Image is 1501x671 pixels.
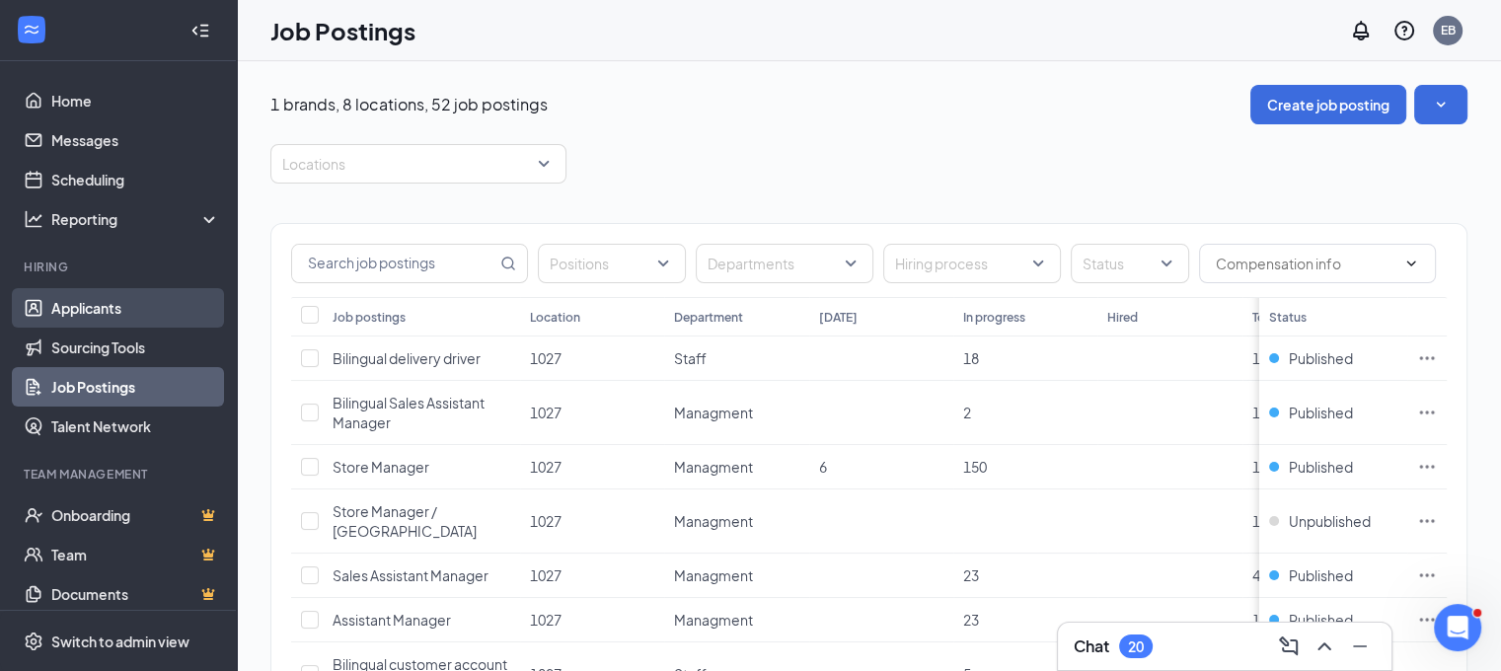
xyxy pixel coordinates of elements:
div: 20 [1128,638,1144,655]
svg: QuestionInfo [1392,19,1416,42]
span: 6 [819,458,827,476]
input: Compensation info [1216,253,1395,274]
span: 1027 [530,349,562,367]
button: Create job posting [1250,85,1406,124]
span: Published [1289,348,1353,368]
svg: Ellipses [1417,511,1437,531]
span: Published [1289,610,1353,630]
td: Managment [664,554,808,598]
span: 23 [963,611,979,629]
div: Location [530,309,580,326]
span: Store Manager / [GEOGRAPHIC_DATA] [333,502,477,540]
span: 1027 [530,512,562,530]
svg: Ellipses [1417,403,1437,422]
span: 18 [963,349,979,367]
span: 23 [963,566,979,584]
svg: Analysis [24,209,43,229]
td: Staff [664,336,808,381]
a: OnboardingCrown [51,495,220,535]
svg: ChevronDown [1403,256,1419,271]
span: Managment [674,566,753,584]
svg: Ellipses [1417,457,1437,477]
span: Staff [674,349,707,367]
span: Published [1289,565,1353,585]
td: Managment [664,381,808,445]
p: 1 brands, 8 locations, 52 job postings [270,94,548,115]
td: Managment [664,445,808,489]
span: Assistant Manager [333,611,451,629]
button: Minimize [1344,631,1376,662]
span: Published [1289,457,1353,477]
a: Job Postings [51,367,220,407]
span: Bilingual Sales Assistant Manager [333,394,485,431]
th: Hired [1097,297,1241,336]
svg: MagnifyingGlass [500,256,516,271]
span: Bilingual delivery driver [333,349,481,367]
svg: Ellipses [1417,565,1437,585]
iframe: Intercom live chat [1434,604,1481,651]
svg: Minimize [1348,634,1372,658]
a: DocumentsCrown [51,574,220,614]
button: SmallChevronDown [1414,85,1467,124]
a: Talent Network [51,407,220,446]
td: Managment [664,598,808,642]
span: 150 [963,458,987,476]
div: Reporting [51,209,221,229]
svg: Ellipses [1417,348,1437,368]
th: Total [1242,297,1387,336]
span: 1027 [530,611,562,629]
div: Team Management [24,466,216,483]
span: Published [1289,403,1353,422]
div: Department [674,309,743,326]
h3: Chat [1074,635,1109,657]
button: ChevronUp [1309,631,1340,662]
div: Switch to admin view [51,632,189,651]
span: Managment [674,458,753,476]
span: 163 [1252,611,1276,629]
div: Job postings [333,309,406,326]
span: Sales Assistant Manager [333,566,488,584]
svg: WorkstreamLogo [22,20,41,39]
span: 143 [1252,512,1276,530]
svg: Ellipses [1417,610,1437,630]
span: Unpublished [1289,511,1371,531]
svg: Settings [24,632,43,651]
th: In progress [953,297,1097,336]
span: Managment [674,404,753,421]
div: Hiring [24,259,216,275]
td: 1027 [520,554,664,598]
span: 2 [963,404,971,421]
button: ComposeMessage [1273,631,1305,662]
span: Managment [674,611,753,629]
span: 110 [1252,349,1276,367]
a: Scheduling [51,160,220,199]
span: Store Manager [333,458,429,476]
a: Messages [51,120,220,160]
h1: Job Postings [270,14,415,47]
input: Search job postings [292,245,496,282]
div: EB [1441,22,1456,38]
td: 1027 [520,445,664,489]
th: Status [1259,297,1407,336]
td: Managment [664,489,808,554]
th: [DATE] [809,297,953,336]
span: 172 [1252,404,1276,421]
svg: Collapse [190,21,210,40]
span: 1027 [530,404,562,421]
span: Managment [674,512,753,530]
svg: ComposeMessage [1277,634,1301,658]
span: 42 [1252,566,1268,584]
a: TeamCrown [51,535,220,574]
svg: SmallChevronDown [1431,95,1451,114]
a: Sourcing Tools [51,328,220,367]
span: 194 [1252,458,1276,476]
td: 1027 [520,598,664,642]
svg: ChevronUp [1313,634,1336,658]
td: 1027 [520,381,664,445]
td: 1027 [520,336,664,381]
span: 1027 [530,566,562,584]
svg: Notifications [1349,19,1373,42]
a: Home [51,81,220,120]
a: Applicants [51,288,220,328]
span: 1027 [530,458,562,476]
